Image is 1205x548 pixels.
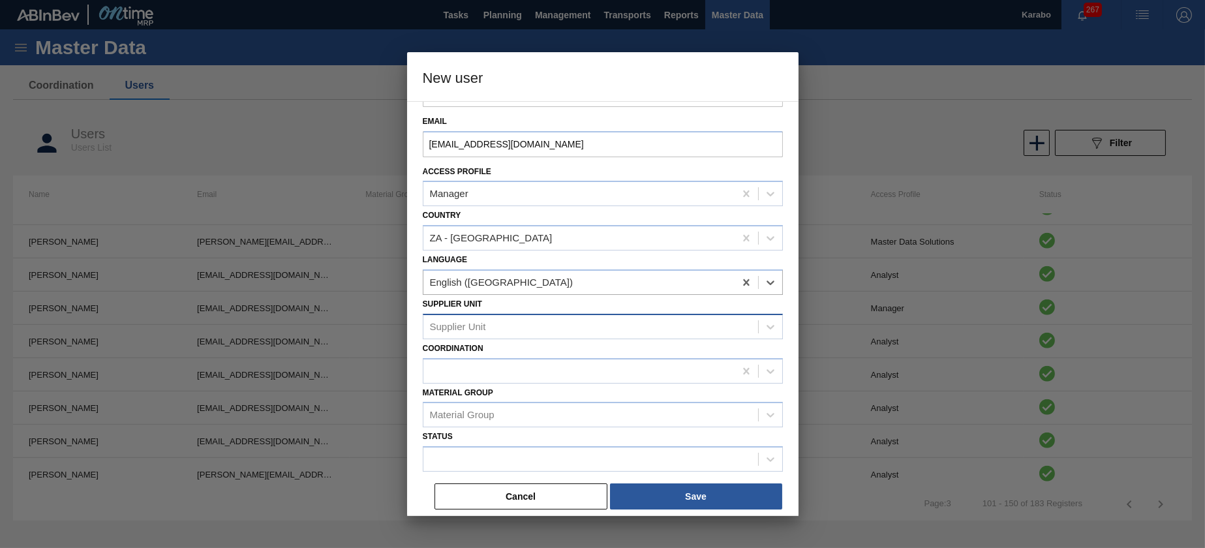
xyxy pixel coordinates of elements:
[423,211,461,220] label: Country
[435,483,607,510] button: Cancel
[423,167,491,176] label: Access Profile
[423,388,493,397] label: Material Group
[407,52,799,102] h3: New user
[423,299,482,309] label: Supplier Unit
[430,410,495,421] div: Material Group
[423,432,453,441] label: Status
[430,277,573,288] div: English ([GEOGRAPHIC_DATA])
[430,189,468,200] div: Manager
[423,112,783,131] label: Email
[610,483,782,510] button: Save
[430,233,553,244] div: ZA - [GEOGRAPHIC_DATA]
[430,321,486,332] div: Supplier Unit
[423,255,468,264] label: Language
[423,344,483,353] label: Coordination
